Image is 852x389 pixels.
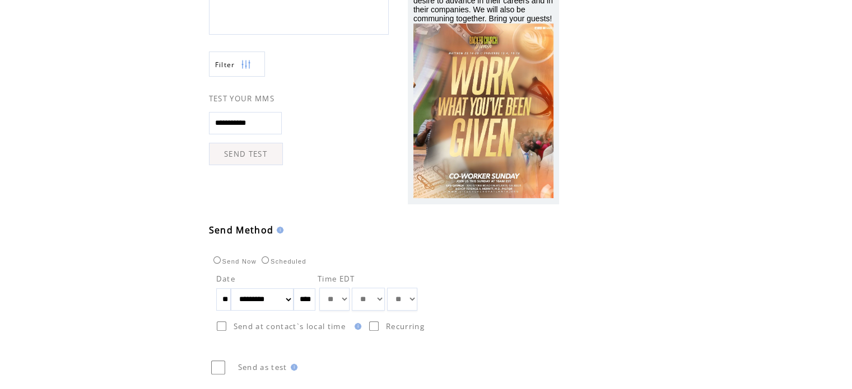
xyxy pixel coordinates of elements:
span: Show filters [215,60,235,69]
span: Recurring [386,321,425,331]
span: Time EDT [318,274,355,284]
input: Scheduled [262,256,269,264]
span: Date [216,274,235,284]
label: Scheduled [259,258,306,265]
span: TEST YOUR MMS [209,93,274,104]
img: help.gif [287,364,297,371]
a: Filter [209,51,265,77]
img: help.gif [273,227,283,233]
span: Send at contact`s local time [234,321,346,331]
span: Send Method [209,224,274,236]
img: filters.png [241,52,251,77]
label: Send Now [211,258,257,265]
a: SEND TEST [209,143,283,165]
input: Send Now [213,256,221,264]
span: Send as test [238,362,287,372]
img: help.gif [351,323,361,330]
